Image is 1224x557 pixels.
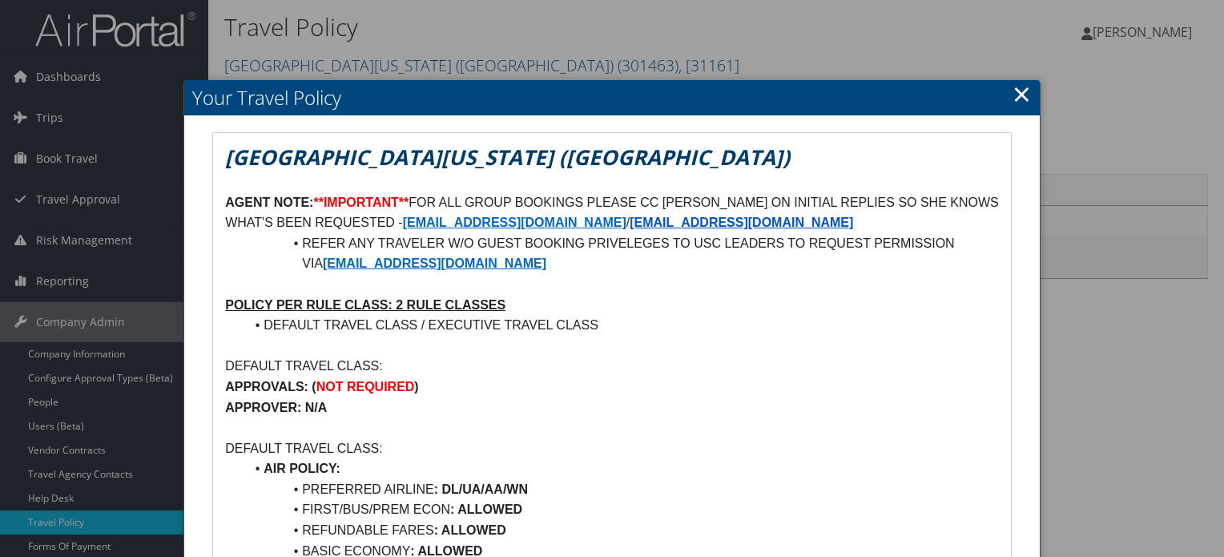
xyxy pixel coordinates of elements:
strong: [EMAIL_ADDRESS][DOMAIN_NAME] [403,216,626,229]
li: REFER ANY TRAVELER W/O GUEST BOOKING PRIVELEGES TO USC LEADERS TO REQUEST PERMISSION VIA [244,233,999,274]
p: FOR ALL GROUP BOOKINGS PLEASE CC [PERSON_NAME] ON INITIAL REPLIES SO SHE KNOWS WHAT'S BEEN REQUES... [225,192,999,233]
li: REFUNDABLE FARES [244,520,999,541]
strong: ) [414,380,418,394]
strong: [EMAIL_ADDRESS][DOMAIN_NAME] [323,256,546,270]
strong: APPROVER: N/A [225,401,327,414]
li: DEFAULT TRAVEL CLASS / EXECUTIVE TRAVEL CLASS [244,315,999,336]
p: DEFAULT TRAVEL CLASS: [225,438,999,459]
strong: : DL/UA/AA/WN [434,482,528,496]
strong: : ALLOWED [434,523,506,537]
strong: NOT REQUIRED [316,380,415,394]
p: DEFAULT TRAVEL CLASS: [225,356,999,377]
strong: APPROVALS: ( [225,380,316,394]
li: PREFERRED AIRLINE [244,479,999,500]
h2: Your Travel Policy [184,80,1040,115]
em: [GEOGRAPHIC_DATA][US_STATE] ([GEOGRAPHIC_DATA]) [225,143,790,172]
strong: [EMAIL_ADDRESS][DOMAIN_NAME] [630,216,853,229]
strong: AGENT NOTE: [225,196,313,209]
a: Close [1013,78,1031,110]
li: FIRST/BUS/PREM ECON [244,499,999,520]
strong: AIR POLICY: [264,462,340,475]
u: POLICY PER RULE CLASS: 2 RULE CLASSES [225,298,505,312]
strong: : ALLOWED [450,503,522,516]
